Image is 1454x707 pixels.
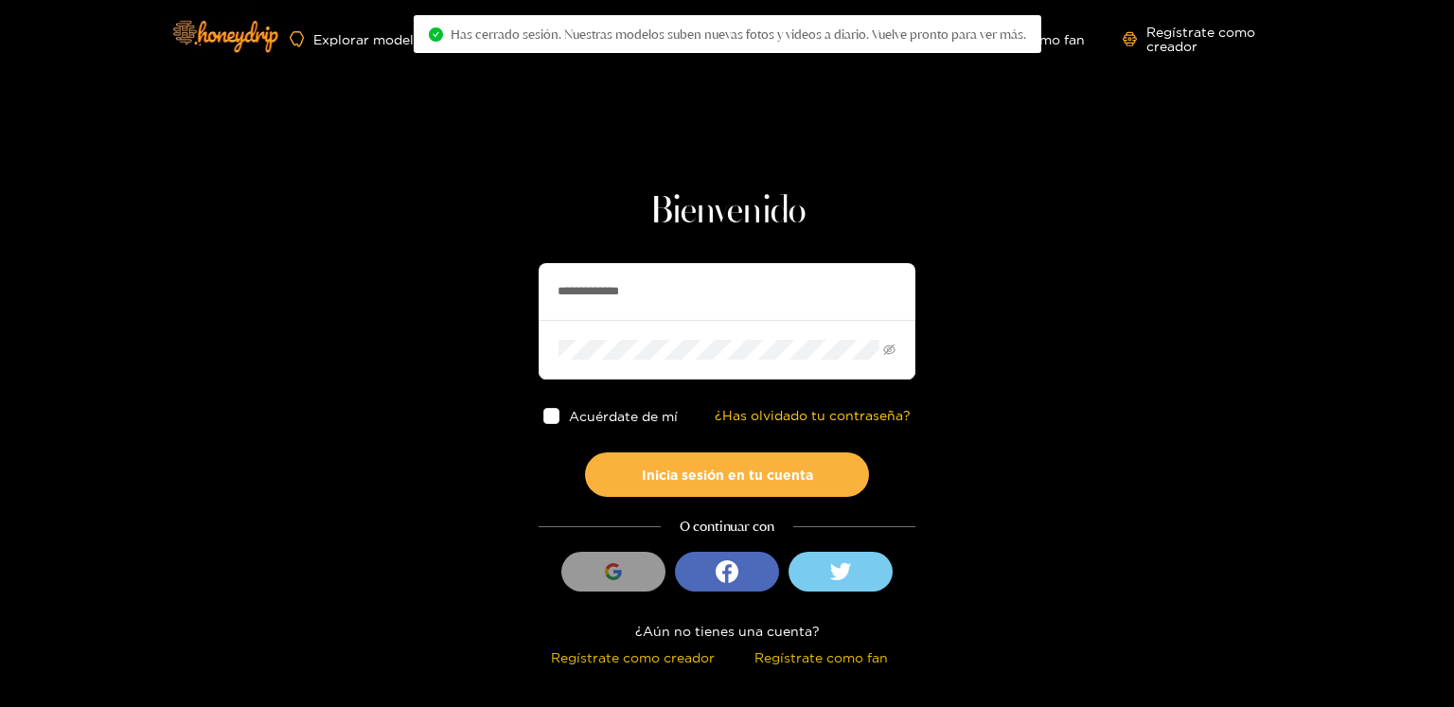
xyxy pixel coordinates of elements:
[883,344,895,356] span: invisible para los ojos
[551,650,715,664] font: Regístrate como creador
[754,650,888,664] font: Regístrate como fan
[451,27,1026,42] font: Has cerrado sesión. Nuestras modelos suben nuevas fotos y videos a diario. Vuelve pronto para ver...
[429,27,443,42] span: círculo de control
[313,32,429,46] font: Explorar modelos
[1146,25,1255,53] font: Regístrate como creador
[680,518,774,535] font: O continuar con
[290,31,429,47] a: Explorar modelos
[585,452,869,497] button: Inicia sesión en tu cuenta
[642,468,813,482] font: Inicia sesión en tu cuenta
[649,193,806,231] font: Bienvenido
[1123,25,1295,53] a: Regístrate como creador
[569,409,678,423] font: Acuérdate de mí
[635,624,820,638] font: ¿Aún no tienes una cuenta?
[715,408,911,422] font: ¿Has olvidado tu contraseña?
